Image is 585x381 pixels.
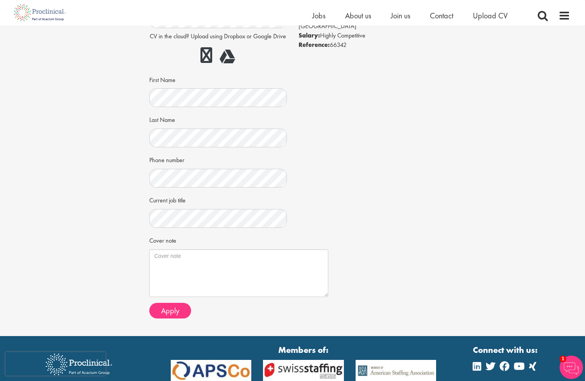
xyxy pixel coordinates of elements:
img: Proclinical Recruitment [40,348,118,381]
li: Highly Competitive [299,31,436,40]
a: Join us [391,11,410,21]
p: CV in the cloud? Upload using Dropbox or Google Drive [149,32,287,41]
label: First Name [149,73,175,85]
label: Phone number [149,153,184,165]
strong: Members of: [171,344,437,356]
a: About us [345,11,371,21]
strong: Connect with us: [473,344,539,356]
iframe: reCAPTCHA [5,352,106,376]
strong: Reference: [299,41,330,49]
a: Contact [430,11,453,21]
label: Cover note [149,234,176,245]
span: 1 [560,356,566,362]
a: Upload CV [473,11,508,21]
strong: Salary: [299,31,320,39]
li: 66342 [299,40,436,50]
img: Chatbot [560,356,583,379]
label: Last Name [149,113,175,125]
span: Apply [161,306,179,316]
a: Jobs [312,11,326,21]
button: Apply [149,303,191,318]
label: Current job title [149,193,186,205]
